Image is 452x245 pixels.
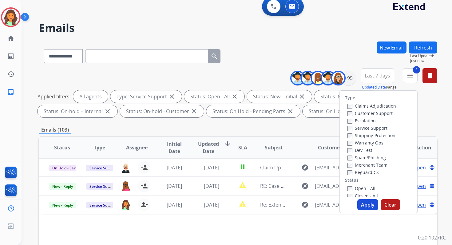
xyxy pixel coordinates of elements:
span: Range [362,85,397,90]
label: Customer Support [347,110,393,116]
mat-icon: language [429,165,435,170]
label: Dev Test [347,147,372,153]
mat-icon: delete [426,72,434,79]
mat-icon: close [231,93,238,100]
mat-icon: arrow_downward [224,140,231,148]
span: 2 [413,66,420,73]
input: Warranty Ops [347,141,352,146]
img: agent-avatar [121,199,131,210]
div: Status: New - Initial [247,90,312,103]
label: Claims Adjudication [347,103,396,109]
mat-icon: close [298,93,306,100]
span: Assignee [126,144,148,151]
span: New - Reply [49,202,77,208]
label: Closed - All [347,193,378,199]
span: [DATE] [167,164,182,171]
button: 2 [403,68,418,83]
div: Status: On Hold - Servicers [303,105,385,117]
label: Type [345,95,355,101]
span: [DATE] [204,164,219,171]
input: Closed - All [347,194,352,199]
span: [DATE] [204,183,219,189]
input: Merchant Team [347,163,352,168]
span: Customer [318,144,342,151]
label: Status [345,177,359,183]
span: New - Reply [49,183,77,190]
span: Updated Date [198,140,219,155]
span: [EMAIL_ADDRESS][DOMAIN_NAME] [315,201,352,208]
span: [EMAIL_ADDRESS][DOMAIN_NAME] [315,164,352,171]
button: Clear [381,199,400,210]
button: Last 7 days [361,68,394,83]
th: Action [400,137,437,158]
span: Service Support [86,202,121,208]
label: Escalation [347,118,376,124]
mat-icon: language [429,202,435,207]
label: Reguard CS [347,169,379,175]
img: avatar [2,9,19,26]
mat-icon: language [429,183,435,189]
div: Type: Service Support [110,90,182,103]
span: SLA [238,144,247,151]
div: Status: On-hold – Internal [38,105,117,117]
span: Re: Extend Claim 22c4f75a-a1b3-44b9-858d-a63d1c98d25f [260,201,393,208]
input: Service Support [347,126,352,131]
button: Apply [357,199,378,210]
img: agent-avatar [121,162,131,173]
span: Last Updated: [410,53,437,58]
p: Emails (103) [39,126,71,134]
span: Status [54,144,70,151]
div: +95 [341,71,356,85]
span: Service Support [86,165,121,171]
input: Spam/Phishing [347,156,352,160]
mat-icon: close [287,108,294,115]
input: Claims Adjudication [347,104,352,109]
label: Warranty Ops [347,140,383,146]
p: Applied filters: [38,93,71,100]
button: New Email [377,41,406,53]
mat-icon: history [7,70,14,78]
input: Shipping Protection [347,133,352,138]
mat-icon: pause [239,163,246,170]
span: [EMAIL_ADDRESS][DOMAIN_NAME] [315,182,352,190]
img: agent-avatar [121,181,131,191]
span: [DATE] [167,201,182,208]
div: Status: New - Reply [314,90,379,103]
input: Reguard CS [347,170,352,175]
mat-icon: close [168,93,176,100]
span: Open [413,164,426,171]
mat-icon: explore [301,201,309,208]
mat-icon: person_add [141,164,148,171]
span: Claim Update Request [260,164,312,171]
span: Last 7 days [365,74,390,77]
span: [DATE] [167,183,182,189]
mat-icon: menu [406,72,414,79]
div: All agents [73,90,108,103]
label: Merchant Team [347,162,387,168]
mat-icon: home [7,35,14,42]
span: Just now [410,58,437,63]
input: Escalation [347,119,352,124]
span: Open [413,201,426,208]
mat-icon: report_problem [239,200,246,207]
div: Status: On Hold - Pending Parts [206,105,300,117]
input: Open - All [347,186,352,191]
mat-icon: inbox [7,88,14,96]
span: Open [413,182,426,190]
mat-icon: explore [301,182,309,190]
span: Subject [265,144,283,151]
mat-icon: person_add [141,182,148,190]
mat-icon: search [211,53,218,60]
p: 0.20.1027RC [418,234,446,241]
mat-icon: report_problem [239,181,246,189]
button: Refresh [409,41,437,53]
label: Shipping Protection [347,132,395,138]
div: Status: On-hold - Customer [120,105,204,117]
span: On Hold - Servicers [49,165,89,171]
h2: Emails [39,22,437,34]
label: Open - All [347,185,375,191]
input: Customer Support [347,111,352,116]
mat-icon: list_alt [7,53,14,60]
label: Service Support [347,125,387,131]
button: Updated Date [362,85,386,90]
